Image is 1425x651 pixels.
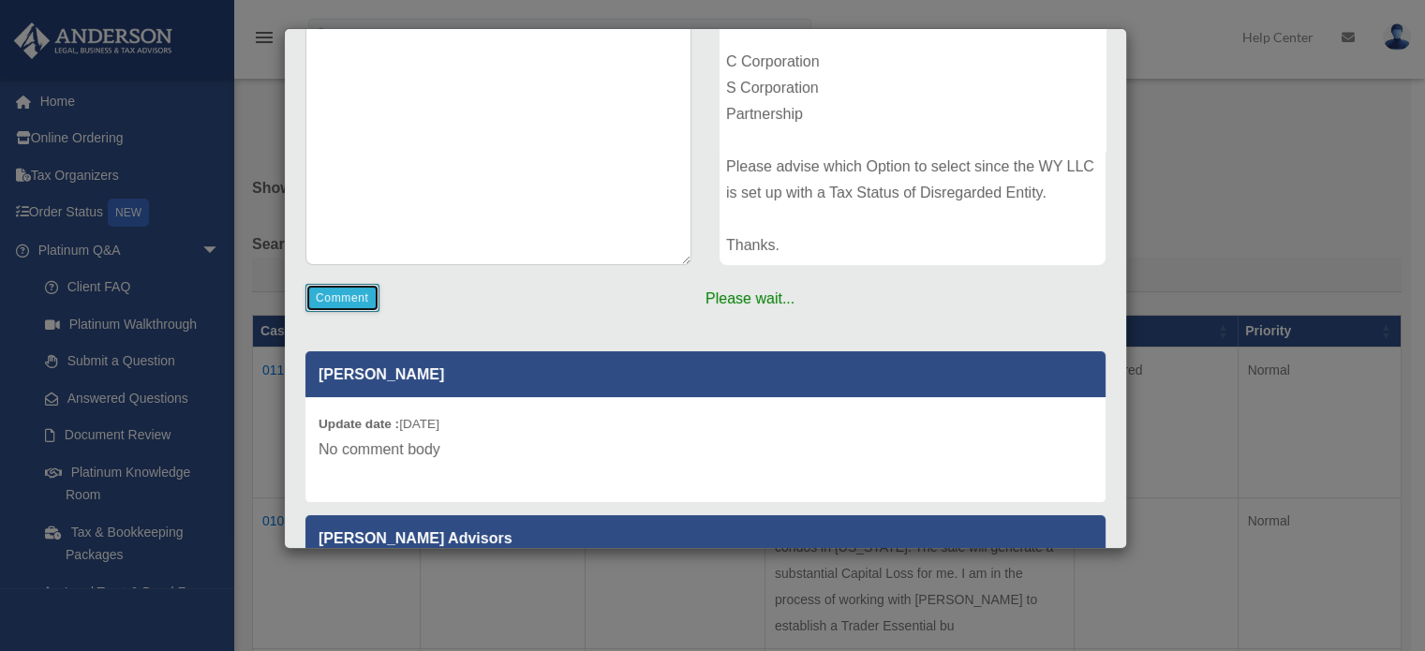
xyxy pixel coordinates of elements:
p: [PERSON_NAME] Advisors [305,515,1106,561]
b: Update date : [319,417,399,431]
button: Comment [305,284,379,312]
small: [DATE] [319,417,439,431]
p: [PERSON_NAME] [305,351,1106,397]
p: No comment body [319,436,1092,463]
